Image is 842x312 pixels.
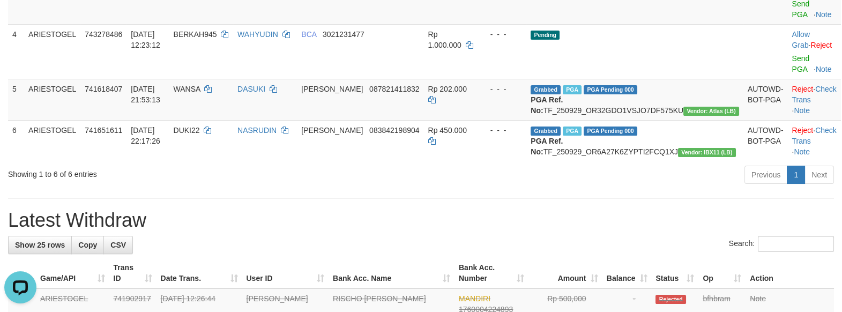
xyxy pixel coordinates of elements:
b: PGA Ref. No: [531,137,563,156]
input: Search: [758,236,834,252]
label: Search: [729,236,834,252]
th: Op: activate to sort column ascending [698,258,746,288]
th: User ID: activate to sort column ascending [242,258,329,288]
span: Rp 1.000.000 [428,30,461,49]
th: Bank Acc. Name: activate to sort column ascending [329,258,454,288]
span: Rp 202.000 [428,85,467,93]
a: Previous [744,166,787,184]
a: Copy [71,236,104,254]
span: BCA [301,30,316,39]
th: Status: activate to sort column ascending [651,258,698,288]
th: Date Trans.: activate to sort column ascending [157,258,242,288]
span: Copy 3021231477 to clipboard [323,30,364,39]
a: RISCHO [PERSON_NAME] [333,294,426,303]
span: Vendor URL: https://dashboard.q2checkout.com/secure [678,148,736,157]
a: Check Trans [792,85,837,104]
td: 4 [8,24,24,79]
a: Note [816,10,832,19]
span: [DATE] 22:17:26 [131,126,160,145]
span: Marked by bfhtanisha [563,85,582,94]
a: WAHYUDIN [237,30,278,39]
b: PGA Ref. No: [531,95,563,115]
a: Note [750,294,766,303]
a: Allow Grab [792,30,810,49]
span: Grabbed [531,85,561,94]
span: Pending [531,31,560,40]
span: PGA Pending [584,127,637,136]
span: Copy 087821411832 to clipboard [369,85,419,93]
span: CSV [110,241,126,249]
span: [DATE] 21:53:13 [131,85,160,104]
a: CSV [103,236,133,254]
span: PGA Pending [584,85,637,94]
span: 743278486 [85,30,122,39]
span: [DATE] 12:23:12 [131,30,160,49]
div: Showing 1 to 6 of 6 entries [8,165,343,180]
span: [PERSON_NAME] [301,85,363,93]
div: - - - [482,125,523,136]
th: Game/API: activate to sort column ascending [36,258,109,288]
a: DASUKI [237,85,265,93]
td: · [788,24,841,79]
td: ARIESTOGEL [24,79,80,120]
span: Rp 450.000 [428,126,467,135]
span: WANSA [174,85,200,93]
div: - - - [482,84,523,94]
span: · [792,30,811,49]
a: Reject [811,41,832,49]
th: Action [746,258,834,288]
a: Note [816,65,832,73]
td: 6 [8,120,24,161]
span: Copy [78,241,97,249]
span: Vendor URL: https://dashboard.q2checkout.com/secure [683,107,739,116]
th: Balance: activate to sort column ascending [602,258,652,288]
td: AUTOWD-BOT-PGA [743,120,788,161]
span: Grabbed [531,127,561,136]
span: Copy 083842198904 to clipboard [369,126,419,135]
span: [PERSON_NAME] [301,126,363,135]
th: Amount: activate to sort column ascending [528,258,602,288]
td: · · [788,79,841,120]
a: Note [794,106,810,115]
a: Reject [792,126,814,135]
a: 1 [787,166,805,184]
th: Trans ID: activate to sort column ascending [109,258,157,288]
span: 741651611 [85,126,122,135]
td: 5 [8,79,24,120]
a: Reject [792,85,814,93]
td: AUTOWD-BOT-PGA [743,79,788,120]
span: Show 25 rows [15,241,65,249]
td: ARIESTOGEL [24,120,80,161]
span: 741618407 [85,85,122,93]
a: Check Trans [792,126,837,145]
a: Next [804,166,834,184]
button: Open LiveChat chat widget [4,4,36,36]
span: DUKI22 [174,126,200,135]
a: Show 25 rows [8,236,72,254]
a: NASRUDIN [237,126,277,135]
span: Rejected [655,295,685,304]
a: Send PGA [792,54,810,73]
th: ID: activate to sort column descending [8,258,36,288]
td: · · [788,120,841,161]
span: Marked by bfhtanisha [563,127,582,136]
td: ARIESTOGEL [24,24,80,79]
th: Bank Acc. Number: activate to sort column ascending [454,258,528,288]
span: MANDIRI [459,294,490,303]
td: TF_250929_OR6A27K6ZYPTI2FCQ1XJ [526,120,743,161]
td: TF_250929_OR32GDO1VSJO7DF575KU [526,79,743,120]
a: Note [794,147,810,156]
div: - - - [482,29,523,40]
h1: Latest Withdraw [8,210,834,231]
span: BERKAH945 [174,30,217,39]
